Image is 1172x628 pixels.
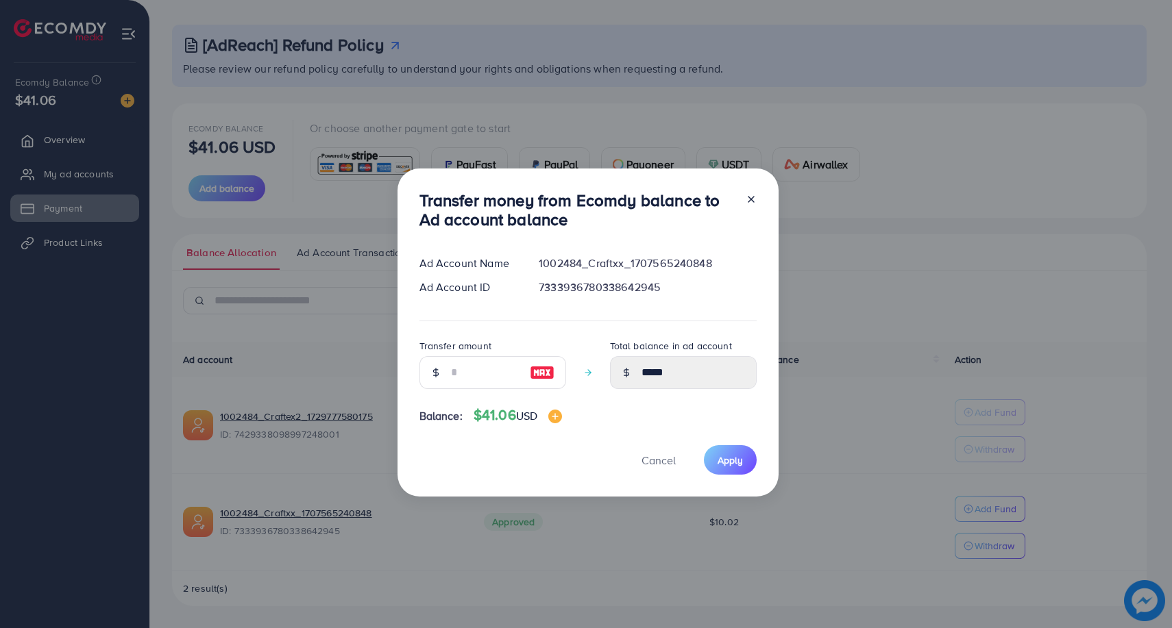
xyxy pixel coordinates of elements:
div: Ad Account Name [408,255,528,271]
span: Cancel [642,453,676,468]
span: Balance: [419,408,463,424]
h3: Transfer money from Ecomdy balance to Ad account balance [419,190,735,230]
label: Transfer amount [419,339,491,353]
img: image [548,410,562,423]
div: 7333936780338642945 [528,279,767,295]
label: Total balance in ad account [610,339,732,353]
div: Ad Account ID [408,279,528,295]
h4: $41.06 [474,407,562,424]
span: USD [516,408,537,423]
button: Apply [704,445,757,475]
img: image [530,364,554,381]
button: Cancel [624,445,693,475]
div: 1002484_Craftxx_1707565240848 [528,255,767,271]
span: Apply [718,453,743,467]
